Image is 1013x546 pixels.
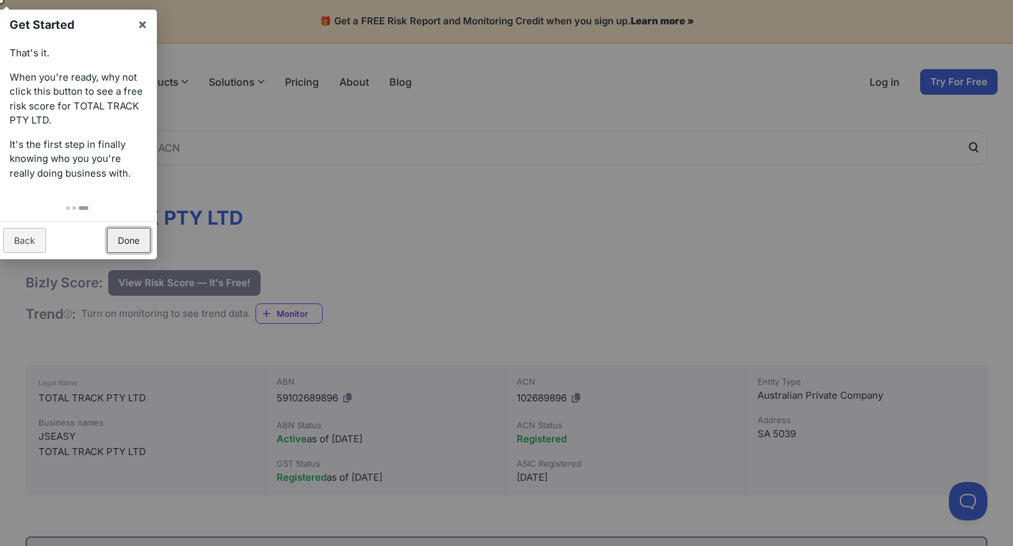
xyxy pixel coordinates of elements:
[128,10,157,38] a: ×
[107,228,150,253] a: Done
[3,228,46,253] a: Back
[10,138,144,181] p: It's the first step in finally knowing who you you're really doing business with.
[10,70,144,128] p: When you're ready, why not click this button to see a free risk score for TOTAL TRACK PTY LTD.
[10,46,144,61] p: That's it.
[10,16,131,33] h1: Get Started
